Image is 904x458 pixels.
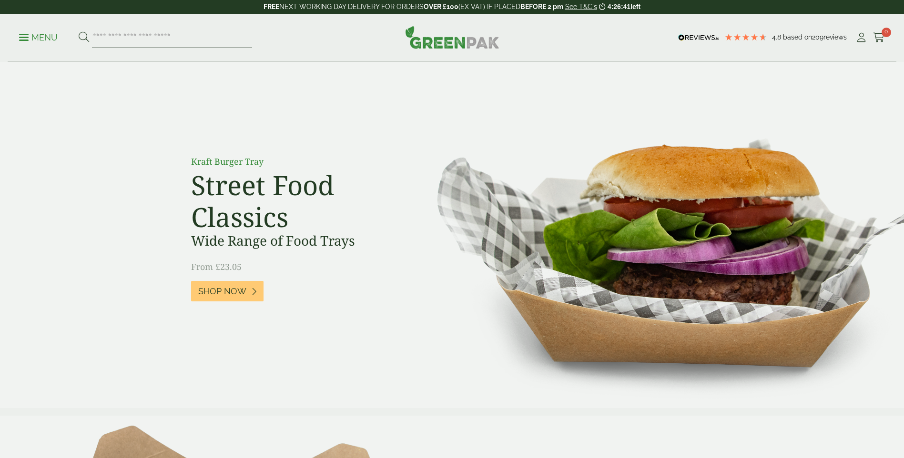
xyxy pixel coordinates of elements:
[873,33,885,42] i: Cart
[823,33,847,41] span: reviews
[678,34,720,41] img: REVIEWS.io
[19,32,58,41] a: Menu
[772,33,783,41] span: 4.8
[812,33,823,41] span: 209
[191,233,406,249] h3: Wide Range of Food Trays
[198,286,246,297] span: Shop Now
[191,169,406,233] h2: Street Food Classics
[407,62,904,408] img: Street Food Classics
[783,33,812,41] span: Based on
[191,261,242,272] span: From £23.05
[565,3,597,10] a: See T&C's
[19,32,58,43] p: Menu
[191,155,406,168] p: Kraft Burger Tray
[424,3,458,10] strong: OVER £100
[405,26,499,49] img: GreenPak Supplies
[630,3,640,10] span: left
[264,3,279,10] strong: FREE
[724,33,767,41] div: 4.78 Stars
[855,33,867,42] i: My Account
[520,3,563,10] strong: BEFORE 2 pm
[191,281,264,301] a: Shop Now
[608,3,630,10] span: 4:26:41
[873,30,885,45] a: 0
[882,28,891,37] span: 0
